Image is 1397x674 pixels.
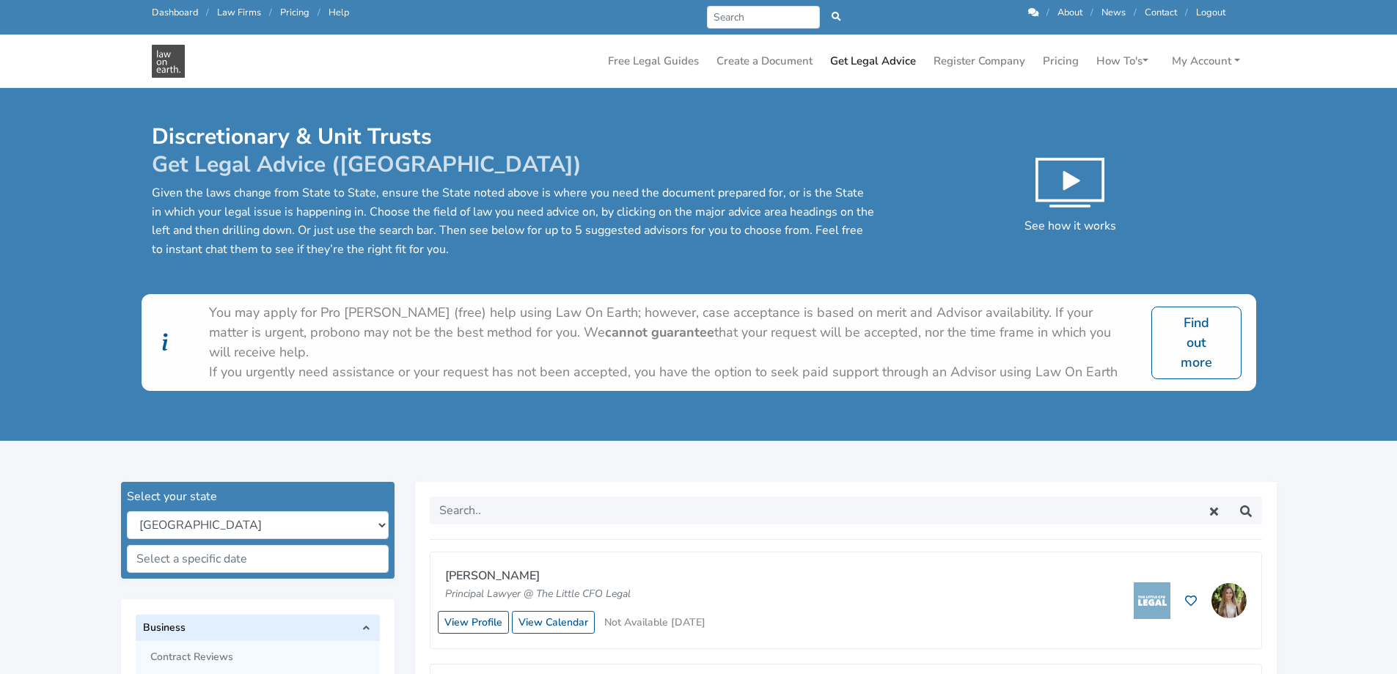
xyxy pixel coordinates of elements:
[1007,131,1134,252] button: See how it works
[127,488,389,505] div: Select your state
[605,323,714,341] b: cannot guarantee
[318,6,320,19] span: /
[152,6,198,19] a: Dashboard
[280,6,309,19] a: Pricing
[1166,47,1246,76] a: My Account
[824,47,922,76] a: Get Legal Advice
[1024,218,1116,234] span: See how it works
[598,611,712,634] button: Not Available [DATE]
[438,611,509,634] a: View Profile
[707,6,821,29] input: Search
[329,6,349,19] a: Help
[1057,6,1082,19] a: About
[1151,307,1241,379] a: Find out more
[1046,6,1049,19] span: /
[1145,6,1177,19] a: Contact
[152,45,185,78] img: Discretionary & Unit Trusts Get Legal Advice in
[1101,6,1126,19] a: News
[209,303,1134,362] div: You may apply for Pro [PERSON_NAME] (free) help using Law On Earth; however, case acceptance is b...
[150,651,373,663] span: Contract Reviews
[1211,583,1247,618] img: Tessa Fisher
[445,567,702,586] p: [PERSON_NAME]
[430,497,1199,524] input: Search..
[1090,47,1154,76] a: How To's
[1185,6,1188,19] span: /
[136,615,380,641] a: Business
[1134,6,1137,19] span: /
[150,645,380,669] a: Contract Reviews
[269,6,272,19] span: /
[711,47,818,76] a: Create a Document
[143,622,356,634] span: Business
[602,47,705,76] a: Free Legal Guides
[152,184,874,259] p: Given the laws change from State to State, ensure the State noted above is where you need the doc...
[206,6,209,19] span: /
[152,123,874,178] h1: Discretionary & Unit Trusts
[217,6,261,19] a: Law Firms
[127,545,389,573] input: Select a specific date
[1134,582,1170,619] img: The Little CFO Legal
[445,586,702,602] p: Principal Lawyer @ The Little CFO Legal
[1037,47,1085,76] a: Pricing
[512,611,595,634] a: View Calendar
[1196,6,1225,19] a: Logout
[152,150,582,180] span: Get Legal Advice ([GEOGRAPHIC_DATA])
[209,362,1134,382] div: If you urgently need assistance or your request has not been accepted, you have the option to see...
[928,47,1031,76] a: Register Company
[1090,6,1093,19] span: /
